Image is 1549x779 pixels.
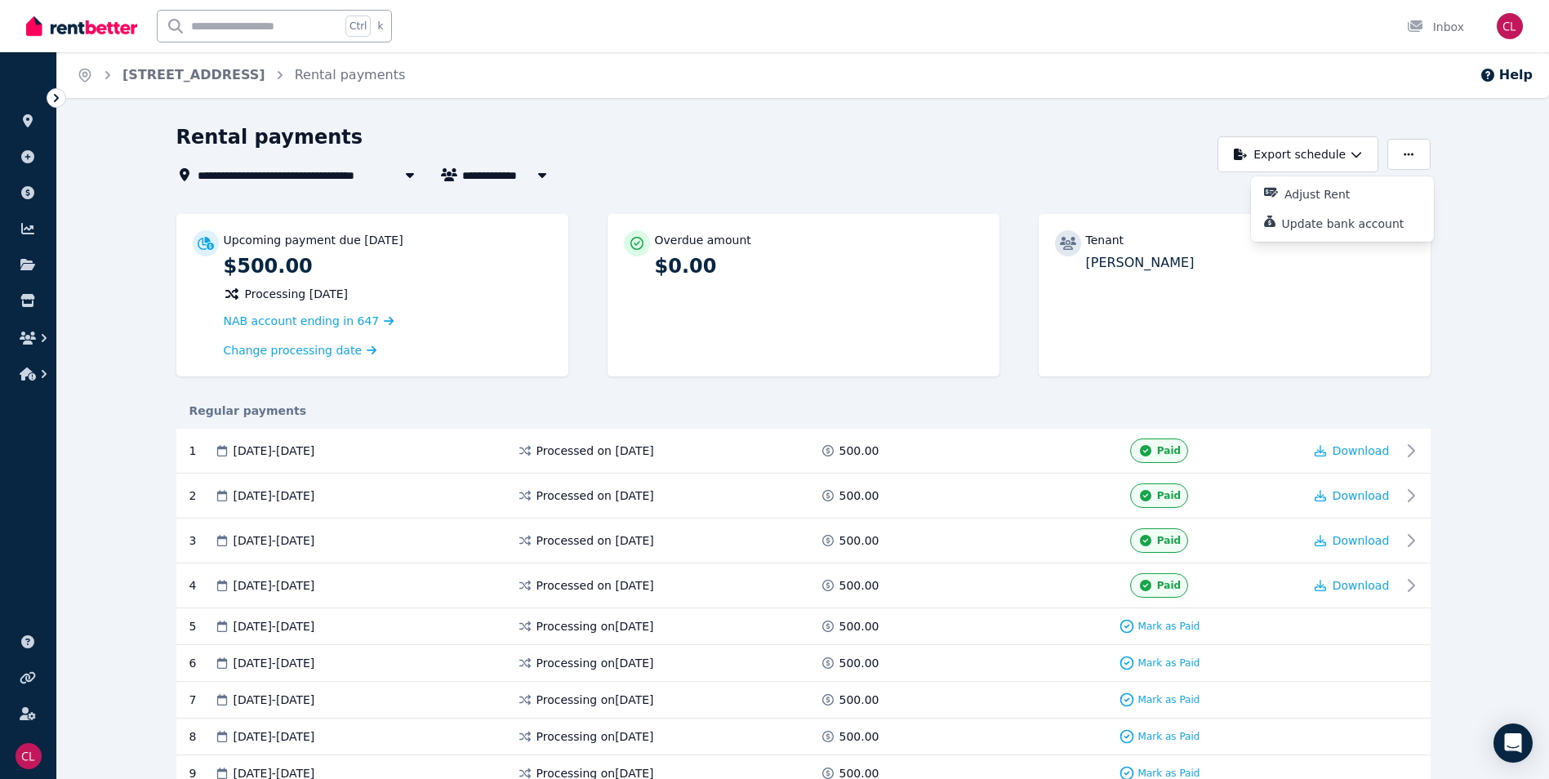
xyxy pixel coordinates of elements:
span: 500.00 [839,487,879,504]
span: 500.00 [839,532,879,549]
span: k [377,20,383,33]
div: Open Intercom Messenger [1493,723,1533,763]
img: Charlach Pty Ltd [16,743,42,769]
img: RentBetter [26,14,137,38]
span: Processed on [DATE] [536,532,654,549]
span: Paid [1157,579,1181,592]
div: 4 [189,573,214,598]
div: Inbox [1407,19,1464,35]
button: Export schedule [1217,136,1378,172]
span: Download [1333,444,1390,457]
span: Processed on [DATE] [536,487,654,504]
p: $500.00 [224,253,552,279]
span: Processed on [DATE] [536,443,654,459]
span: Mark as Paid [1138,693,1200,706]
p: Upcoming payment due [DATE] [224,232,403,248]
nav: Breadcrumb [57,52,425,98]
span: 500.00 [839,618,879,634]
span: [DATE] - [DATE] [234,577,315,594]
span: 500.00 [839,692,879,708]
span: Ctrl [345,16,371,37]
span: Download [1333,489,1390,502]
span: [DATE] - [DATE] [234,618,315,634]
span: Mark as Paid [1138,730,1200,743]
span: Paid [1157,534,1181,547]
div: 1 [189,438,214,463]
span: [DATE] - [DATE] [234,728,315,745]
a: Rental payments [295,67,406,82]
a: [STREET_ADDRESS] [122,67,265,82]
span: Processing on [DATE] [536,618,654,634]
div: 6 [189,655,214,671]
button: Download [1315,443,1390,459]
span: 500.00 [839,577,879,594]
span: Download [1333,534,1390,547]
p: Update bank account [1282,216,1418,232]
span: Processing on [DATE] [536,692,654,708]
span: 500.00 [839,728,879,745]
p: [PERSON_NAME] [1086,253,1414,273]
span: [DATE] - [DATE] [234,692,315,708]
p: Adjust Rent [1284,186,1363,203]
div: 8 [189,728,214,745]
p: $0.00 [655,253,983,279]
div: 5 [189,618,214,634]
span: Paid [1157,444,1181,457]
span: Download [1333,579,1390,592]
span: Processed on [DATE] [536,577,654,594]
span: Processing on [DATE] [536,728,654,745]
span: 500.00 [839,655,879,671]
span: NAB account ending in 647 [224,314,380,327]
a: Change processing date [224,342,377,358]
span: Processing on [DATE] [536,655,654,671]
span: Mark as Paid [1138,657,1200,670]
div: 3 [189,528,214,553]
div: 7 [189,692,214,708]
button: Download [1315,487,1390,504]
span: Mark as Paid [1138,620,1200,633]
img: Charlach Pty Ltd [1497,13,1523,39]
span: [DATE] - [DATE] [234,443,315,459]
span: [DATE] - [DATE] [234,655,315,671]
span: Paid [1157,489,1181,502]
div: 2 [189,483,214,508]
span: [DATE] - [DATE] [234,532,315,549]
button: Help [1480,65,1533,85]
button: Download [1315,577,1390,594]
span: Change processing date [224,342,363,358]
h1: Rental payments [176,124,363,150]
div: Regular payments [176,403,1431,419]
span: Processing [DATE] [245,286,349,302]
p: Tenant [1086,232,1124,248]
span: [DATE] - [DATE] [234,487,315,504]
p: Overdue amount [655,232,751,248]
button: Download [1315,532,1390,549]
span: 500.00 [839,443,879,459]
